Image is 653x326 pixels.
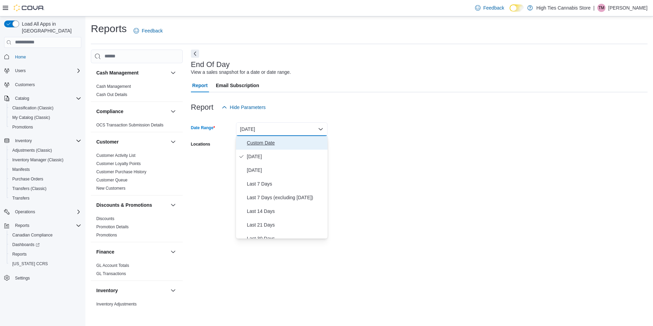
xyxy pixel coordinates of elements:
a: Feedback [472,1,507,15]
span: Email Subscription [216,79,259,92]
span: Dashboards [12,242,40,247]
span: Promotions [12,124,33,130]
h3: Customer [96,138,119,145]
span: Purchase Orders [10,175,81,183]
button: Reports [12,221,32,230]
div: Discounts & Promotions [91,215,183,242]
button: Cash Management [96,69,168,76]
button: Catalog [1,94,84,103]
span: Settings [15,275,30,281]
div: Compliance [91,121,183,132]
span: Manifests [10,165,81,174]
span: [DATE] [247,152,325,161]
button: [DATE] [236,122,328,136]
span: Promotions [10,123,81,131]
button: Inventory Manager (Classic) [7,155,84,165]
button: Customers [1,80,84,90]
h3: Discounts & Promotions [96,202,152,208]
button: Promotions [7,122,84,132]
a: Inventory Adjustments [96,302,137,307]
label: Date Range [191,125,215,131]
a: GL Account Totals [96,263,129,268]
button: Hide Parameters [219,100,268,114]
a: OCS Transaction Submission Details [96,123,164,127]
span: Catalog [15,96,29,101]
a: Discounts [96,216,114,221]
a: Promotions [96,233,117,237]
span: Hide Parameters [230,104,266,111]
button: Inventory [1,136,84,146]
button: Inventory [96,287,168,294]
button: Purchase Orders [7,174,84,184]
span: Custom Date [247,139,325,147]
div: Theresa Morgan [597,4,606,12]
a: Customer Loyalty Points [96,161,141,166]
img: Cova [14,4,44,11]
span: Adjustments (Classic) [12,148,52,153]
a: Promotion Details [96,225,129,229]
span: Transfers [12,195,29,201]
a: Transfers (Classic) [10,185,49,193]
span: Inventory Adjustments [96,301,137,307]
a: My Catalog (Classic) [10,113,53,122]
a: Home [12,53,29,61]
a: GL Transactions [96,271,126,276]
p: [PERSON_NAME] [608,4,648,12]
span: Inventory [15,138,32,144]
button: [US_STATE] CCRS [7,259,84,269]
span: OCS Transaction Submission Details [96,122,164,128]
button: Users [12,67,28,75]
span: [US_STATE] CCRS [12,261,48,267]
span: Reports [10,250,81,258]
button: Settings [1,273,84,283]
button: My Catalog (Classic) [7,113,84,122]
button: Classification (Classic) [7,103,84,113]
h3: End Of Day [191,60,230,69]
button: Transfers (Classic) [7,184,84,193]
span: Customers [12,80,81,89]
button: Compliance [96,108,168,115]
a: Promotions [10,123,36,131]
a: [US_STATE] CCRS [10,260,51,268]
button: Canadian Compliance [7,230,84,240]
span: Inventory [12,137,81,145]
button: Operations [12,208,38,216]
span: Last 7 Days [247,180,325,188]
label: Locations [191,141,210,147]
span: Dashboards [10,241,81,249]
button: Next [191,50,199,58]
span: Operations [15,209,35,215]
span: Last 14 Days [247,207,325,215]
button: Customer [96,138,168,145]
span: Customer Purchase History [96,169,147,175]
button: Catalog [12,94,32,103]
span: Catalog [12,94,81,103]
div: Customer [91,151,183,195]
a: Cash Out Details [96,92,127,97]
span: Promotion Details [96,224,129,230]
span: Reports [15,223,29,228]
a: Customer Purchase History [96,169,147,174]
span: Canadian Compliance [12,232,53,238]
span: Feedback [483,4,504,11]
a: Dashboards [7,240,84,249]
span: Last 30 Days [247,234,325,243]
span: Inventory Manager (Classic) [12,157,64,163]
span: Transfers [10,194,81,202]
span: Operations [12,208,81,216]
button: Home [1,52,84,62]
div: Finance [91,261,183,281]
a: Inventory Manager (Classic) [10,156,66,164]
div: View a sales snapshot for a date or date range. [191,69,291,76]
h3: Report [191,103,213,111]
button: Reports [1,221,84,230]
button: Finance [96,248,168,255]
span: Load All Apps in [GEOGRAPHIC_DATA] [19,21,81,34]
span: Reports [12,221,81,230]
span: Inventory Manager (Classic) [10,156,81,164]
a: Adjustments (Classic) [10,146,55,154]
a: Customer Activity List [96,153,136,158]
button: Users [1,66,84,76]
